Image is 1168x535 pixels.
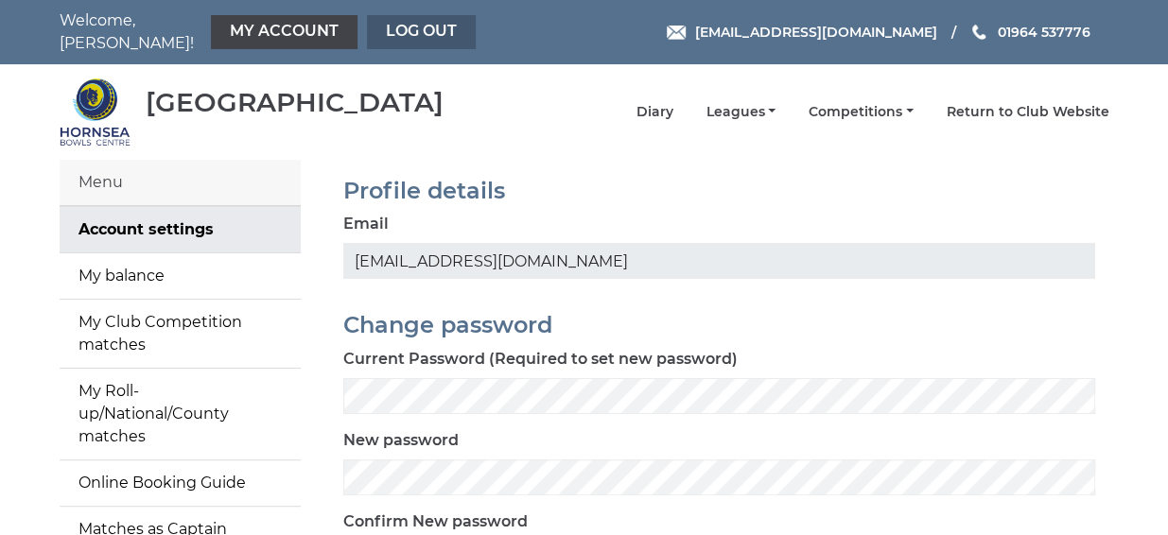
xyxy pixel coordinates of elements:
[343,213,389,235] label: Email
[947,103,1109,121] a: Return to Club Website
[809,103,914,121] a: Competitions
[997,24,1090,41] span: 01964 537776
[367,15,476,49] a: Log out
[60,160,301,206] div: Menu
[343,313,1095,337] h2: Change password
[343,348,738,371] label: Current Password (Required to set new password)
[706,103,776,121] a: Leagues
[667,26,686,40] img: Email
[694,24,936,41] span: [EMAIL_ADDRESS][DOMAIN_NAME]
[343,429,459,452] label: New password
[972,25,985,40] img: Phone us
[343,510,528,533] label: Confirm New password
[60,77,131,147] img: Hornsea Bowls Centre
[60,207,301,252] a: Account settings
[60,460,301,506] a: Online Booking Guide
[60,9,480,55] nav: Welcome, [PERSON_NAME]!
[211,15,357,49] a: My Account
[343,179,1095,203] h2: Profile details
[60,300,301,368] a: My Club Competition matches
[969,22,1090,43] a: Phone us 01964 537776
[667,22,936,43] a: Email [EMAIL_ADDRESS][DOMAIN_NAME]
[146,88,444,117] div: [GEOGRAPHIC_DATA]
[636,103,672,121] a: Diary
[60,253,301,299] a: My balance
[60,369,301,459] a: My Roll-up/National/County matches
